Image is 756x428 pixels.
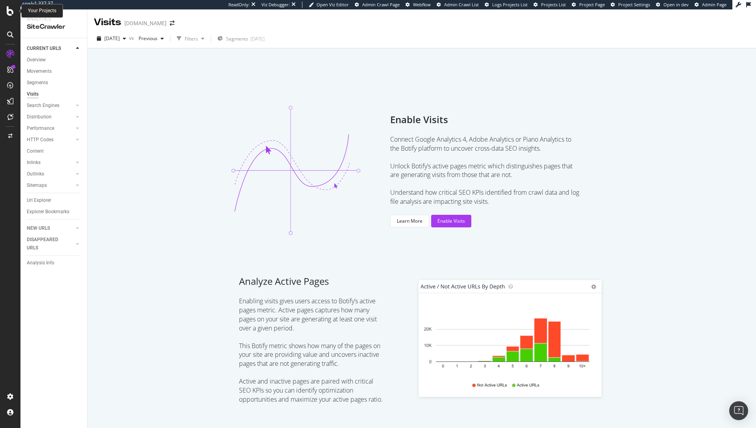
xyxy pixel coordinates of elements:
[27,79,48,87] div: Segments
[390,135,580,153] span: Connect Google Analytics 4, Adobe Analytics or Piano Analytics to the Botify platform to uncover ...
[27,196,51,205] div: Url Explorer
[579,2,605,7] span: Project Page
[437,2,479,8] a: Admin Crawl List
[239,275,383,288] span: Analyze Active Pages
[444,2,479,7] span: Admin Crawl List
[27,79,82,87] a: Segments
[27,181,47,190] div: Sitemaps
[27,67,82,76] a: Movements
[729,401,748,420] div: Open Intercom Messenger
[611,2,650,8] a: Project Settings
[27,196,82,205] a: Url Explorer
[135,32,167,45] button: Previous
[27,170,44,178] div: Outlinks
[27,236,74,252] a: DISAPPEARED URLS
[27,208,82,216] a: Explorer Bookmarks
[390,188,580,206] span: Understand how critical SEO KPIs identified from crawl data and log file analysis are impacting s...
[250,35,265,42] div: [DATE]
[27,136,54,144] div: HTTP Codes
[94,32,129,45] button: [DATE]
[27,170,74,178] a: Outlinks
[702,2,726,7] span: Admin Page
[228,2,250,8] div: ReadOnly:
[492,2,528,7] span: Logs Projects List
[27,113,74,121] a: Distribution
[397,218,422,224] div: Learn More
[27,22,81,31] div: SiteCrawler
[413,2,431,7] span: Webflow
[214,32,268,45] button: Segments[DATE]
[226,35,248,42] span: Segments
[309,2,349,8] a: Open Viz Editor
[656,2,689,8] a: Open in dev
[239,341,383,369] span: This Botify metric shows how many of the pages on your site are providing value and uncovers inac...
[27,67,52,76] div: Movements
[355,2,400,8] a: Admin Crawl Page
[185,35,198,42] div: Filters
[390,113,580,126] span: Enable Visits
[541,2,566,7] span: Projects List
[27,124,74,133] a: Performance
[27,259,54,267] div: Analysis Info
[27,136,74,144] a: HTTP Codes
[27,224,50,232] div: NEW URLS
[27,90,39,98] div: Visits
[27,56,46,64] div: Overview
[695,2,726,8] a: Admin Page
[437,218,465,224] div: Enable Visits
[261,2,290,8] div: Viz Debugger:
[27,208,69,216] div: Explorer Bookmarks
[27,259,82,267] a: Analysis Info
[27,56,82,64] a: Overview
[390,215,429,227] button: Learn More
[135,35,157,42] span: Previous
[618,2,650,7] span: Project Settings
[239,377,383,404] span: Active and inactive pages are paired with critical SEO KPIs so you can identify optimization oppo...
[534,2,566,8] a: Projects List
[415,278,605,401] img: img
[27,44,61,53] div: CURRENT URLS
[27,101,74,110] a: Search Engines
[27,224,74,232] a: NEW URLS
[27,90,46,98] a: Visits
[27,124,54,133] div: Performance
[224,99,367,242] img: visits
[94,16,121,29] div: Visits
[362,2,400,7] span: Admin Crawl Page
[27,147,82,155] a: Content
[27,113,52,121] div: Distribution
[27,147,44,155] div: Content
[663,2,689,7] span: Open in dev
[239,297,383,332] span: Enabling visits gives users access to Botify’s active pages metric. Active pages captures how man...
[572,2,605,8] a: Project Page
[431,215,471,227] button: Enable Visits
[170,20,174,26] div: arrow-right-arrow-left
[124,19,167,27] div: [DOMAIN_NAME]
[27,101,59,110] div: Search Engines
[406,2,431,8] a: Webflow
[129,35,135,41] span: vs
[485,2,528,8] a: Logs Projects List
[27,236,67,252] div: DISAPPEARED URLS
[390,162,580,180] span: Unlock Botify’s active pages metric which distinguishes pages that are generating visits from tho...
[104,35,120,42] span: 2025 Sep. 21st
[28,7,56,14] div: Your Projects
[27,16,81,22] div: Analytics
[27,181,74,190] a: Sitemaps
[27,159,41,167] div: Inlinks
[27,44,74,53] a: CURRENT URLS
[27,159,74,167] a: Inlinks
[174,32,208,45] button: Filters
[317,2,349,7] span: Open Viz Editor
